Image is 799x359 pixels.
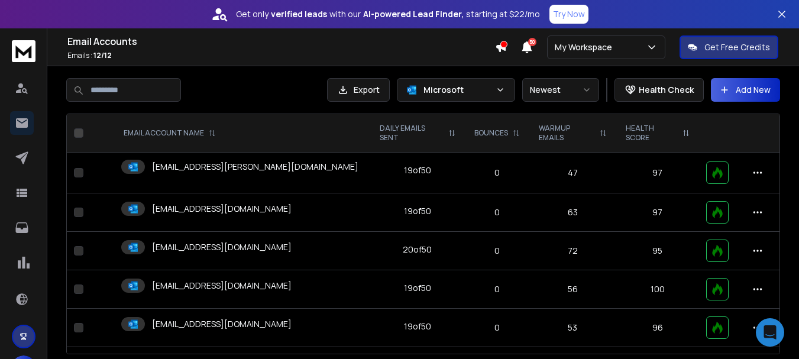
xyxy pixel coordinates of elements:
[423,84,491,96] p: Microsoft
[529,232,616,270] td: 72
[152,241,292,253] p: [EMAIL_ADDRESS][DOMAIN_NAME]
[711,78,780,102] button: Add New
[472,167,522,179] p: 0
[529,270,616,309] td: 56
[529,309,616,347] td: 53
[616,193,699,232] td: 97
[152,203,292,215] p: [EMAIL_ADDRESS][DOMAIN_NAME]
[404,282,431,294] div: 19 of 50
[616,309,699,347] td: 96
[67,51,495,60] p: Emails :
[380,124,444,143] p: DAILY EMAILS SENT
[522,78,599,102] button: Newest
[404,321,431,332] div: 19 of 50
[67,34,495,48] h1: Email Accounts
[756,318,784,347] div: Open Intercom Messenger
[236,8,540,20] p: Get only with our starting at $22/mo
[539,124,595,143] p: WARMUP EMAILS
[404,164,431,176] div: 19 of 50
[271,8,327,20] strong: verified leads
[549,5,588,24] button: Try Now
[680,35,778,59] button: Get Free Credits
[327,78,390,102] button: Export
[614,78,704,102] button: Health Check
[93,50,112,60] span: 12 / 12
[639,84,694,96] p: Health Check
[472,322,522,334] p: 0
[553,8,585,20] p: Try Now
[404,205,431,217] div: 19 of 50
[616,153,699,193] td: 97
[152,280,292,292] p: [EMAIL_ADDRESS][DOMAIN_NAME]
[529,153,616,193] td: 47
[528,38,536,46] span: 50
[474,128,508,138] p: BOUNCES
[555,41,617,53] p: My Workspace
[403,244,432,255] div: 20 of 50
[616,270,699,309] td: 100
[12,40,35,62] img: logo
[152,161,358,173] p: [EMAIL_ADDRESS][PERSON_NAME][DOMAIN_NAME]
[616,232,699,270] td: 95
[704,41,770,53] p: Get Free Credits
[124,128,216,138] div: EMAIL ACCOUNT NAME
[363,8,464,20] strong: AI-powered Lead Finder,
[529,193,616,232] td: 63
[626,124,678,143] p: HEALTH SCORE
[472,245,522,257] p: 0
[472,283,522,295] p: 0
[152,318,292,330] p: [EMAIL_ADDRESS][DOMAIN_NAME]
[472,206,522,218] p: 0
